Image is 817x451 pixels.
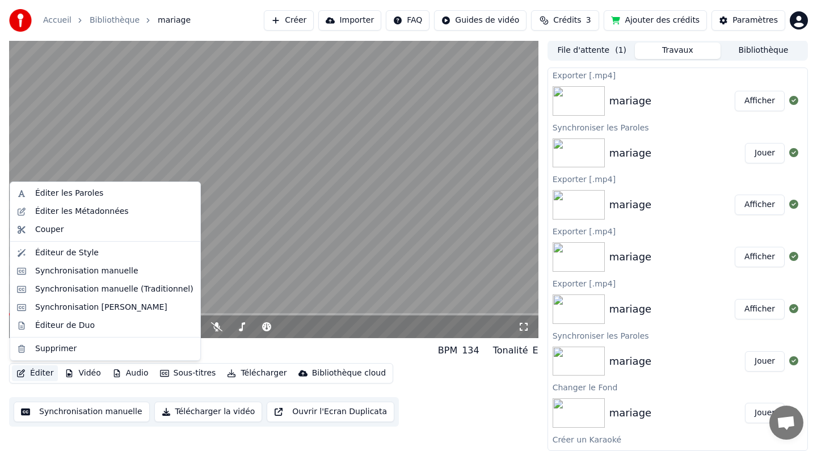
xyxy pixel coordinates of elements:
[721,43,806,59] button: Bibliothèque
[43,15,71,26] a: Accueil
[14,402,150,422] button: Synchronisation manuelle
[609,353,652,369] div: mariage
[609,197,652,213] div: mariage
[745,351,785,372] button: Jouer
[609,301,652,317] div: mariage
[735,299,785,319] button: Afficher
[548,380,807,394] div: Changer le Fond
[264,10,314,31] button: Créer
[434,10,527,31] button: Guides de vidéo
[615,45,626,56] span: ( 1 )
[35,188,103,199] div: Éditer les Paroles
[609,405,652,421] div: mariage
[745,143,785,163] button: Jouer
[635,43,721,59] button: Travaux
[35,247,99,259] div: Éditeur de Style
[531,10,599,31] button: Crédits3
[548,68,807,82] div: Exporter [.mp4]
[267,402,394,422] button: Ouvrir l'Ecran Duplicata
[735,91,785,111] button: Afficher
[711,10,785,31] button: Paramètres
[548,224,807,238] div: Exporter [.mp4]
[43,15,191,26] nav: breadcrumb
[732,15,778,26] div: Paramètres
[35,320,95,331] div: Éditeur de Duo
[318,10,381,31] button: Importer
[386,10,429,31] button: FAQ
[548,172,807,186] div: Exporter [.mp4]
[548,120,807,134] div: Synchroniser les Paroles
[222,365,291,381] button: Télécharger
[35,302,167,313] div: Synchronisation [PERSON_NAME]
[35,265,138,277] div: Synchronisation manuelle
[609,145,652,161] div: mariage
[9,343,56,359] div: mariage
[735,195,785,215] button: Afficher
[35,343,77,355] div: Supprimer
[548,328,807,342] div: Synchroniser les Paroles
[609,93,652,109] div: mariage
[769,406,803,440] a: Ouvrir le chat
[312,368,386,379] div: Bibliothèque cloud
[35,284,193,295] div: Synchronisation manuelle (Traditionnel)
[735,247,785,267] button: Afficher
[604,10,707,31] button: Ajouter des crédits
[438,344,457,357] div: BPM
[35,224,64,235] div: Couper
[154,402,263,422] button: Télécharger la vidéo
[533,344,538,357] div: E
[493,344,528,357] div: Tonalité
[586,15,591,26] span: 3
[609,249,652,265] div: mariage
[745,403,785,423] button: Jouer
[158,15,191,26] span: mariage
[155,365,221,381] button: Sous-titres
[90,15,140,26] a: Bibliothèque
[549,43,635,59] button: File d'attente
[35,206,129,217] div: Éditer les Métadonnées
[548,432,807,446] div: Créer un Karaoké
[548,276,807,290] div: Exporter [.mp4]
[553,15,581,26] span: Crédits
[12,365,58,381] button: Éditer
[108,365,153,381] button: Audio
[462,344,479,357] div: 134
[60,365,105,381] button: Vidéo
[9,9,32,32] img: youka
